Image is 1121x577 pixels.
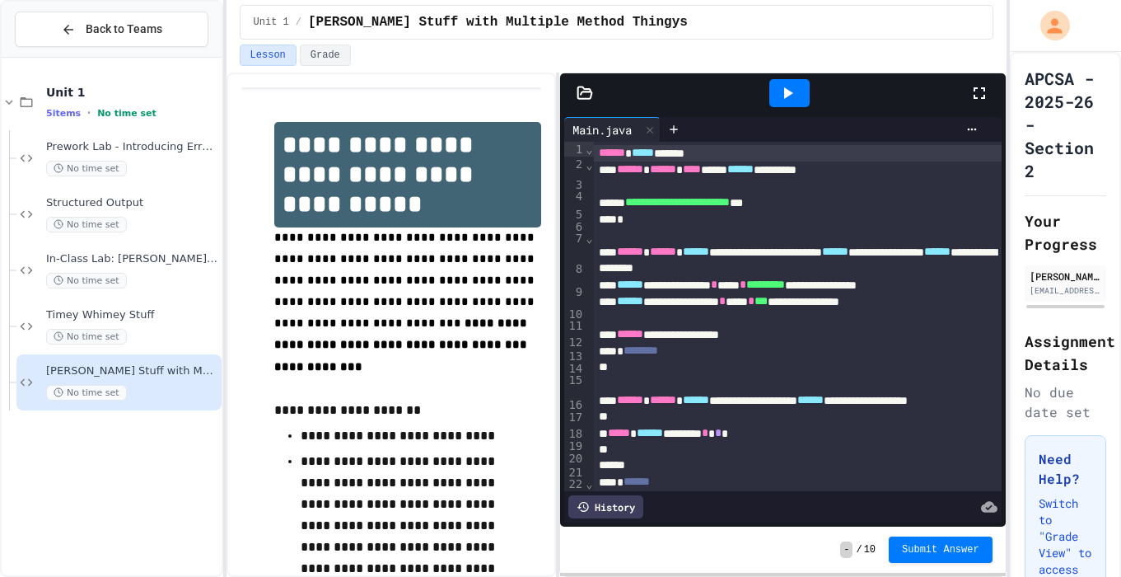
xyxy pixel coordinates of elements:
h1: APCSA - 2025-26 - Section 2 [1025,67,1106,182]
span: / [856,543,862,556]
div: 2 [564,157,585,176]
div: Main.java [564,117,661,142]
button: Submit Answer [889,537,993,563]
div: 7 [564,231,585,261]
span: [PERSON_NAME] Stuff with Multiple Method Thingys [46,364,218,378]
span: Unit 1 [46,85,218,100]
div: 6 [564,219,585,231]
div: 21 [564,465,585,476]
span: No time set [46,217,127,232]
span: 5 items [46,108,81,119]
span: Timey Whimey Stuff [46,308,218,322]
span: / [296,16,301,29]
div: History [568,495,643,518]
span: No time set [46,329,127,345]
span: Structured Output [46,196,218,210]
span: Mathy Stuff with Multiple Method Thingys [308,12,688,32]
div: 17 [564,410,585,426]
div: 13 [564,349,585,360]
span: No time set [46,273,127,288]
div: 14 [564,361,585,373]
span: Unit 1 [254,16,289,29]
h2: Assignment Details [1025,330,1106,376]
div: 12 [564,335,585,349]
span: - [840,542,852,558]
div: 11 [564,318,585,335]
span: Fold line [585,232,593,245]
span: Fold line [585,143,593,156]
div: 9 [564,284,585,307]
span: 10 [864,543,876,556]
h2: Your Progress [1025,209,1106,256]
span: No time set [46,385,127,401]
button: Grade [300,45,351,66]
span: • [87,106,91,120]
div: 3 [564,177,585,189]
div: 19 [564,439,585,451]
div: 5 [564,207,585,219]
div: 1 [564,142,585,157]
div: 4 [564,189,585,207]
span: Prework Lab - Introducing Errors [46,140,218,154]
div: My Account [1023,7,1074,45]
div: Main.java [564,121,640,138]
button: Back to Teams [15,12,208,47]
div: 20 [564,451,585,465]
span: In-Class Lab: [PERSON_NAME] Stuff [46,252,218,266]
div: 10 [564,307,585,318]
span: Back to Teams [86,21,162,38]
div: 18 [564,426,585,438]
span: No time set [46,161,127,176]
div: 8 [564,261,585,284]
span: No time set [97,108,156,119]
div: [PERSON_NAME] [1030,269,1101,284]
div: 16 [564,397,585,409]
span: Fold line [585,477,593,490]
span: Fold line [585,158,593,171]
div: 22 [564,476,585,505]
iframe: chat widget [1052,511,1105,561]
span: Submit Answer [902,543,979,556]
div: [EMAIL_ADDRESS][DOMAIN_NAME] [1030,284,1101,297]
button: Lesson [240,45,297,66]
div: 15 [564,373,585,398]
iframe: chat widget [984,439,1105,509]
div: No due date set [1025,382,1106,422]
